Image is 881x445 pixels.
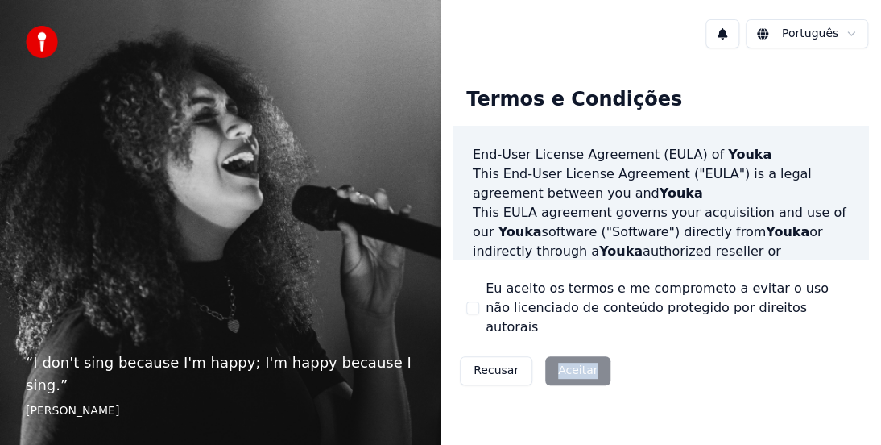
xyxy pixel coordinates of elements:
[460,356,532,385] button: Recusar
[599,243,643,259] span: Youka
[473,164,849,203] p: This End-User License Agreement ("EULA") is a legal agreement between you and
[728,147,771,162] span: Youka
[26,26,58,58] img: youka
[473,145,849,164] h3: End-User License Agreement (EULA) of
[26,403,415,419] footer: [PERSON_NAME]
[453,74,695,126] div: Termos e Condições
[26,351,415,397] p: “ I don't sing because I'm happy; I'm happy because I sing. ”
[486,279,855,337] label: Eu aceito os termos e me comprometo a evitar o uso não licenciado de conteúdo protegido por direi...
[473,203,849,281] p: This EULA agreement governs your acquisition and use of our software ("Software") directly from o...
[498,224,542,239] span: Youka
[660,185,703,201] span: Youka
[766,224,809,239] span: Youka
